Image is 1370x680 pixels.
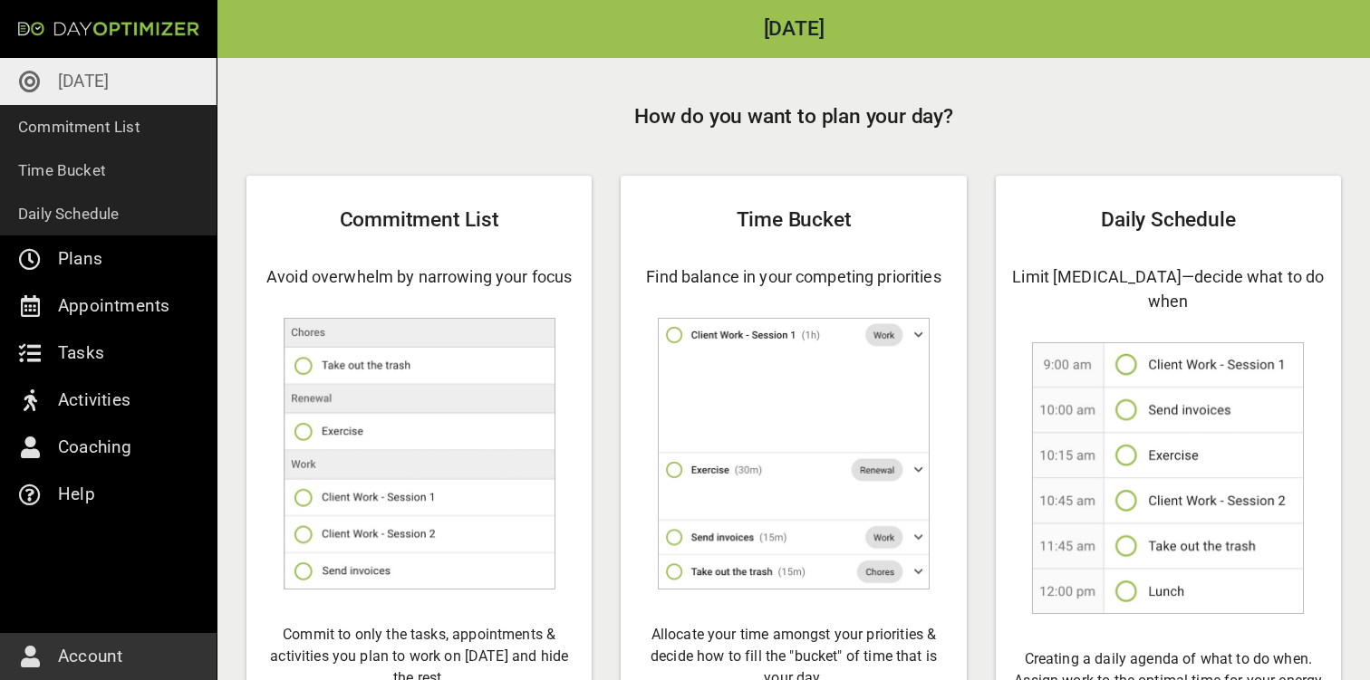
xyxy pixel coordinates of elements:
[58,67,109,96] p: [DATE]
[635,264,951,289] h4: Find balance in your competing priorities
[261,264,577,289] h4: Avoid overwhelm by narrowing your focus
[58,642,122,671] p: Account
[246,101,1341,132] h2: How do you want to plan your day?
[58,339,104,368] p: Tasks
[58,480,95,509] p: Help
[18,201,120,226] p: Daily Schedule
[58,433,132,462] p: Coaching
[58,292,169,321] p: Appointments
[217,19,1370,40] h2: [DATE]
[58,386,130,415] p: Activities
[18,22,199,36] img: Day Optimizer
[261,205,577,235] h2: Commitment List
[1010,205,1327,235] h2: Daily Schedule
[18,158,106,183] p: Time Bucket
[58,244,102,273] p: Plans
[635,205,951,235] h2: Time Bucket
[18,114,140,139] p: Commitment List
[1010,264,1327,313] h4: Limit [MEDICAL_DATA]—decide what to do when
